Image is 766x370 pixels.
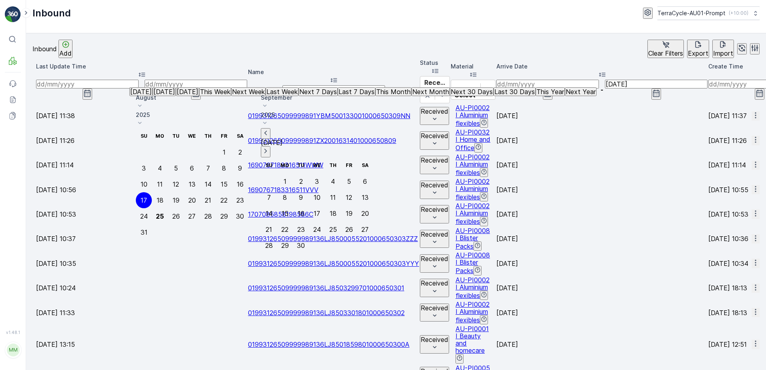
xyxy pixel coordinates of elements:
[421,255,448,262] p: Received
[376,88,411,95] p: This Month
[297,226,305,233] div: 23
[216,128,232,144] th: Friday
[282,210,288,217] div: 15
[266,88,298,95] p: Last Week
[248,309,405,317] a: 01993126509999989136LJ8503301801000650302
[157,181,163,188] div: 11
[176,87,199,96] button: Tomorrow
[412,88,449,95] p: Next Month
[36,153,247,177] td: [DATE] 11:14
[36,178,247,201] td: [DATE] 10:56
[238,149,242,156] div: 2
[496,251,708,275] td: [DATE]
[345,226,353,233] div: 26
[657,9,726,17] p: TerraCycle-AU01-Prompt
[456,251,490,275] a: AU-PI0008 I Blister Packs
[496,178,708,201] td: [DATE]
[647,40,684,58] button: Clear Filters
[325,157,341,173] th: Thursday
[189,181,196,188] div: 13
[536,88,564,95] p: This Year
[206,165,210,172] div: 7
[361,226,369,233] div: 27
[236,197,244,204] div: 23
[496,153,708,177] td: [DATE]
[248,340,409,348] span: 01993126509999989136LJ8501859801000650300A
[298,210,304,217] div: 16
[36,251,247,275] td: [DATE] 10:35
[713,50,733,57] p: Import
[293,157,309,173] th: Tuesday
[177,88,198,95] p: [DATE]
[172,213,180,220] div: 26
[648,50,683,57] p: Clear Filters
[496,276,708,300] td: [DATE]
[36,80,139,88] input: dd/mm/yyyy
[299,194,303,201] div: 9
[142,165,146,172] div: 3
[188,197,196,204] div: 20
[456,300,490,324] span: AU-PI0002 I Aluminium flexibles
[338,87,375,96] button: Last 7 Days
[329,226,337,233] div: 25
[421,336,448,343] p: Received
[347,178,351,185] div: 5
[200,128,216,144] th: Thursday
[200,88,230,95] p: This Week
[494,88,535,95] p: Last 30 Days
[420,254,449,273] button: Received
[205,197,211,204] div: 21
[238,165,242,172] div: 9
[411,87,450,96] button: Next Month
[341,157,357,173] th: Friday
[136,94,248,102] p: August
[314,194,321,201] div: 10
[536,87,565,96] button: This Year
[36,202,247,226] td: [DATE] 10:53
[5,330,21,335] span: v 1.48.1
[205,181,212,188] div: 14
[36,62,247,70] p: Last Update Time
[36,227,247,251] td: [DATE] 10:37
[281,226,288,233] div: 22
[157,197,163,204] div: 18
[265,242,273,249] div: 28
[456,276,490,300] a: AU-PI0002 I Aluminium flexibles
[152,128,168,144] th: Monday
[421,280,448,287] p: Received
[223,149,226,156] div: 1
[496,301,708,324] td: [DATE]
[451,62,496,70] p: Material
[36,276,247,300] td: [DATE] 10:24
[284,178,286,185] div: 1
[657,6,760,20] button: TerraCycle-AU01-Prompt(+10:00)
[141,229,147,236] div: 31
[688,50,708,57] p: Export
[232,128,248,144] th: Saturday
[168,128,184,144] th: Tuesday
[496,325,708,363] td: [DATE]
[456,325,489,354] span: AU-PI0001 I Beauty and homecare
[158,165,162,172] div: 4
[190,165,194,172] div: 6
[297,242,305,249] div: 30
[687,40,709,58] button: Export
[494,87,536,96] button: Last 30 Days
[248,284,404,292] span: 01993126509999989136LJ8503299701000650301
[145,80,247,88] input: dd/mm/yyyy
[261,157,277,173] th: Sunday
[601,86,603,93] p: -
[314,210,320,217] div: 17
[315,178,319,185] div: 3
[361,210,369,217] div: 20
[173,181,179,188] div: 12
[130,88,152,95] p: [DATE]
[331,178,335,185] div: 4
[236,213,244,220] div: 30
[140,86,143,93] p: -
[496,62,708,70] p: Arrive Date
[232,88,265,95] p: Next Week
[5,6,21,22] img: logo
